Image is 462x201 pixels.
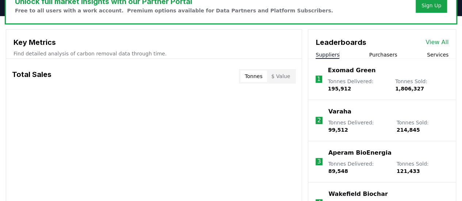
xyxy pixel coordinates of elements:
[14,50,294,57] p: Find detailed analysis of carbon removal data through time.
[427,51,448,58] button: Services
[267,70,295,82] button: $ Value
[397,168,420,174] span: 121,433
[425,38,448,47] a: View All
[328,119,389,134] p: Tonnes Delivered :
[317,116,321,125] p: 2
[14,37,294,48] h3: Key Metrics
[12,69,51,84] h3: Total Sales
[395,86,424,92] span: 1,806,327
[421,2,441,9] a: Sign Up
[317,75,321,84] p: 1
[328,190,387,198] a: Wakefield Biochar
[369,51,397,58] button: Purchasers
[328,66,376,75] a: Exomad Green
[397,127,420,133] span: 214,845
[328,86,351,92] span: 195,912
[328,148,392,157] a: Aperam BioEnergia
[328,127,348,133] span: 99,512
[397,160,448,175] p: Tonnes Sold :
[316,37,366,48] h3: Leaderboards
[397,119,448,134] p: Tonnes Sold :
[240,70,267,82] button: Tonnes
[395,78,448,92] p: Tonnes Sold :
[328,168,348,174] span: 89,548
[328,78,388,92] p: Tonnes Delivered :
[328,107,351,116] a: Varaha
[15,7,333,14] p: Free to all users with a work account. Premium options available for Data Partners and Platform S...
[328,160,389,175] p: Tonnes Delivered :
[317,157,321,166] p: 3
[316,51,339,58] button: Suppliers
